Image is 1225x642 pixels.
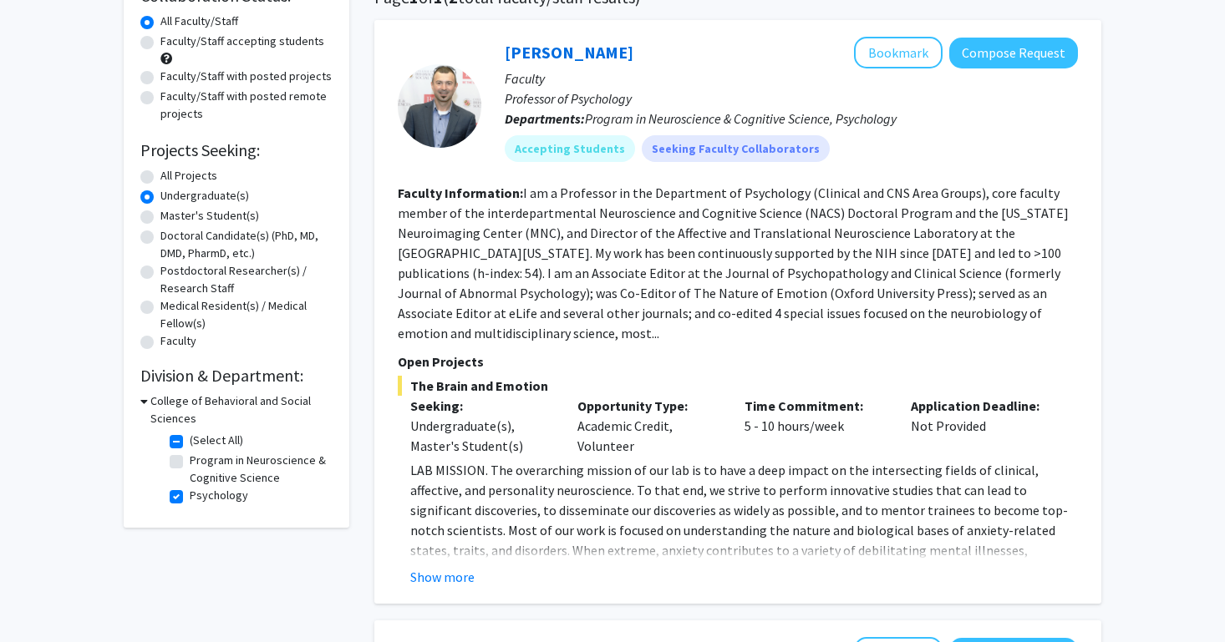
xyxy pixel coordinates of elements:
fg-read-more: I am a Professor in the Department of Psychology (Clinical and CNS Area Groups), core faculty mem... [398,185,1069,341]
p: Application Deadline: [911,396,1053,416]
label: Psychology [190,487,248,504]
iframe: Chat [13,567,71,629]
label: Faculty/Staff with posted projects [160,68,332,85]
b: Faculty Information: [398,185,523,201]
label: Faculty/Staff accepting students [160,33,324,50]
span: The Brain and Emotion [398,376,1078,396]
h2: Division & Department: [140,366,333,386]
mat-chip: Seeking Faculty Collaborators [642,135,830,162]
h2: Projects Seeking: [140,140,333,160]
div: 5 - 10 hours/week [732,396,899,456]
label: Medical Resident(s) / Medical Fellow(s) [160,297,333,332]
label: Undergraduate(s) [160,187,249,205]
mat-chip: Accepting Students [505,135,635,162]
h3: College of Behavioral and Social Sciences [150,392,333,427]
p: Time Commitment: [745,396,887,416]
button: Show more [410,567,475,587]
div: Undergraduate(s), Master's Student(s) [410,416,552,456]
p: Seeking: [410,396,552,416]
button: Compose Request to Alexander Shackman [949,38,1078,68]
label: All Faculty/Staff [160,13,238,30]
label: (Select All) [190,432,243,449]
b: Departments: [505,110,585,127]
p: Professor of Psychology [505,88,1078,109]
p: Open Projects [398,351,1078,372]
div: Academic Credit, Volunteer [565,396,732,456]
label: Doctoral Candidate(s) (PhD, MD, DMD, PharmD, etc.) [160,227,333,262]
a: [PERSON_NAME] [505,42,633,63]
label: Faculty/Staff with posted remote projects [160,88,333,123]
label: Master's Student(s) [160,207,259,225]
label: All Projects [160,167,217,185]
p: Faculty [505,68,1078,88]
p: Opportunity Type: [577,396,719,416]
label: Postdoctoral Researcher(s) / Research Staff [160,262,333,297]
label: Faculty [160,332,196,350]
label: Program in Neuroscience & Cognitive Science [190,452,328,487]
div: Not Provided [898,396,1065,456]
span: Program in Neuroscience & Cognitive Science, Psychology [585,110,897,127]
button: Add Alexander Shackman to Bookmarks [854,37,943,68]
